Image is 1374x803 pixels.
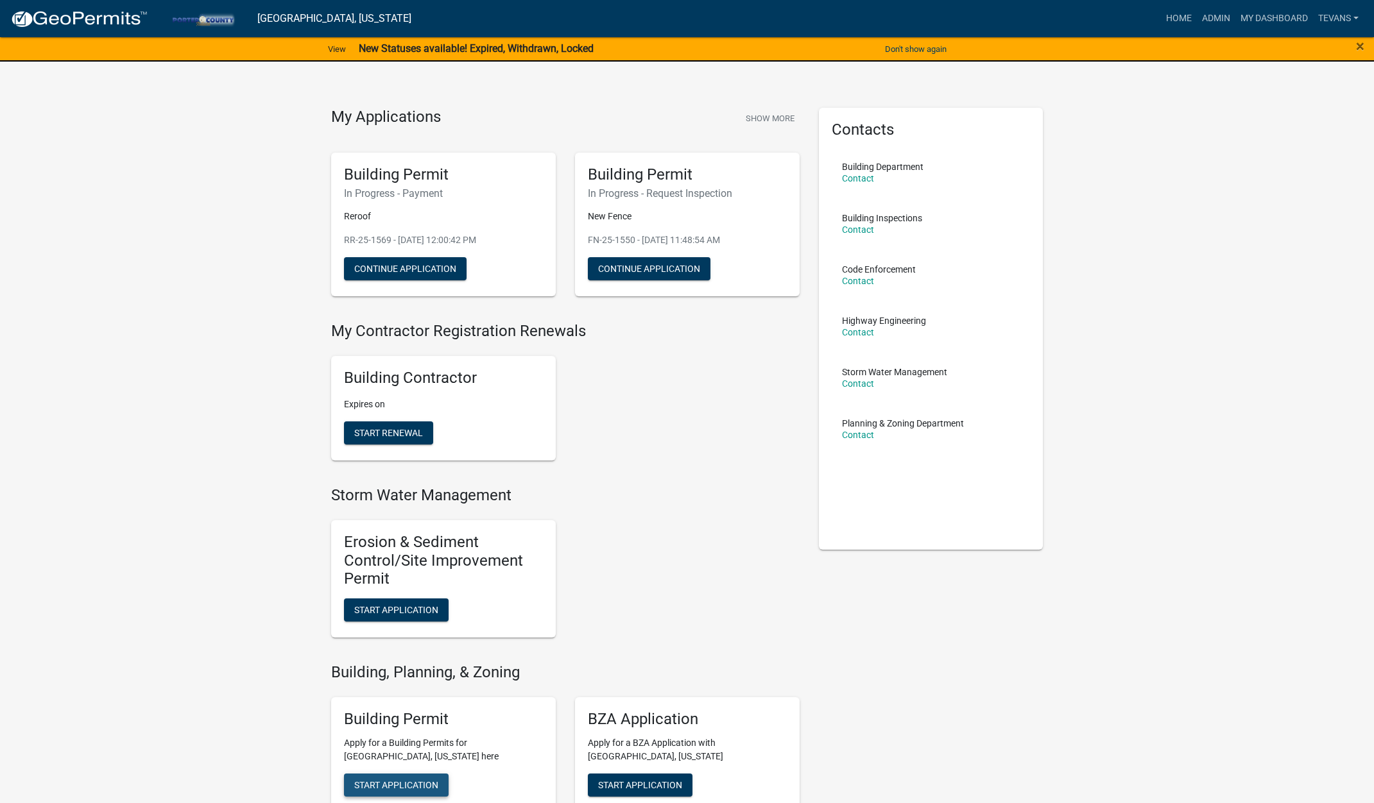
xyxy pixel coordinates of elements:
h5: Building Permit [588,165,787,184]
p: New Fence [588,210,787,223]
p: RR-25-1569 - [DATE] 12:00:42 PM [344,233,543,247]
a: Contact [842,276,874,286]
h4: My Contractor Registration Renewals [331,322,800,341]
button: Close [1356,38,1364,54]
button: Start Application [344,773,449,797]
p: Storm Water Management [842,368,947,376]
p: Building Department [842,162,923,171]
p: Expires on [344,398,543,411]
a: Contact [842,173,874,183]
p: Highway Engineering [842,316,926,325]
strong: New Statuses available! Expired, Withdrawn, Locked [359,42,594,55]
p: Apply for a Building Permits for [GEOGRAPHIC_DATA], [US_STATE] here [344,736,543,763]
span: Start Application [354,605,438,615]
h5: Erosion & Sediment Control/Site Improvement Permit [344,533,543,588]
button: Continue Application [588,257,710,280]
button: Continue Application [344,257,467,280]
a: Admin [1197,6,1235,31]
h5: Building Contractor [344,369,543,387]
span: Start Renewal [354,428,423,438]
button: Don't show again [880,38,952,60]
wm-registration-list-section: My Contractor Registration Renewals [331,322,800,471]
span: Start Application [354,779,438,790]
button: Show More [741,108,800,129]
h4: My Applications [331,108,441,127]
h4: Building, Planning, & Zoning [331,663,800,682]
a: My Dashboard [1235,6,1313,31]
a: Home [1161,6,1197,31]
a: Contact [842,378,874,389]
a: [GEOGRAPHIC_DATA], [US_STATE] [257,8,411,30]
button: Start Application [588,773,692,797]
a: View [323,38,351,60]
p: Apply for a BZA Application with [GEOGRAPHIC_DATA], [US_STATE] [588,736,787,763]
img: Porter County, Indiana [158,10,247,27]
span: × [1356,37,1364,55]
h5: BZA Application [588,710,787,729]
h6: In Progress - Request Inspection [588,187,787,199]
h6: In Progress - Payment [344,187,543,199]
p: FN-25-1550 - [DATE] 11:48:54 AM [588,233,787,247]
a: tevans [1313,6,1364,31]
h5: Building Permit [344,165,543,184]
h5: Building Permit [344,710,543,729]
a: Contact [842,224,874,235]
p: Code Enforcement [842,265,916,274]
span: Start Application [598,779,682,790]
p: Planning & Zoning Department [842,419,964,428]
button: Start Renewal [344,421,433,444]
h5: Contacts [832,121,1031,139]
p: Reroof [344,210,543,223]
a: Contact [842,327,874,337]
h4: Storm Water Management [331,486,800,505]
a: Contact [842,430,874,440]
button: Start Application [344,598,449,621]
p: Building Inspections [842,214,922,223]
